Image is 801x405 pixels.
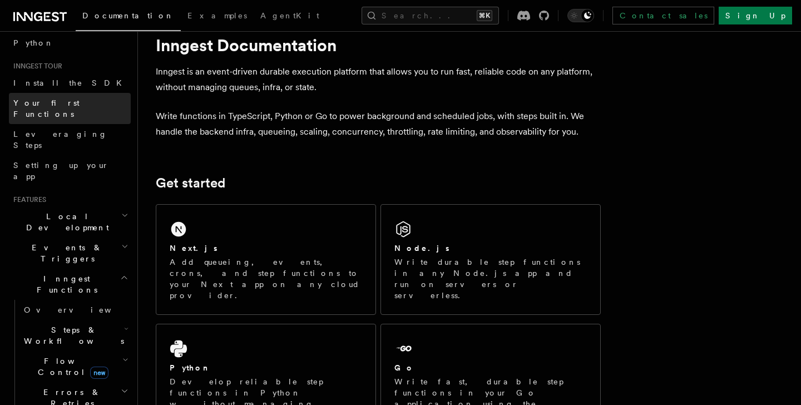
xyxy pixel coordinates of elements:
a: Examples [181,3,254,30]
h2: Python [170,362,211,373]
span: Your first Functions [13,98,80,118]
kbd: ⌘K [477,10,492,21]
a: Contact sales [612,7,714,24]
button: Flow Controlnew [19,351,131,382]
button: Search...⌘K [362,7,499,24]
a: Next.jsAdd queueing, events, crons, and step functions to your Next app on any cloud provider. [156,204,376,315]
h2: Go [394,362,414,373]
span: Flow Control [19,355,122,378]
button: Inngest Functions [9,269,131,300]
a: Node.jsWrite durable step functions in any Node.js app and run on servers or serverless. [380,204,601,315]
span: new [90,367,108,379]
span: Inngest Functions [9,273,120,295]
a: AgentKit [254,3,326,30]
span: Leveraging Steps [13,130,107,150]
button: Steps & Workflows [19,320,131,351]
a: Your first Functions [9,93,131,124]
p: Add queueing, events, crons, and step functions to your Next app on any cloud provider. [170,256,362,301]
h2: Next.js [170,243,217,254]
a: Leveraging Steps [9,124,131,155]
span: Install the SDK [13,78,128,87]
a: Setting up your app [9,155,131,186]
span: AgentKit [260,11,319,20]
span: Local Development [9,211,121,233]
span: Setting up your app [13,161,109,181]
a: Overview [19,300,131,320]
a: Install the SDK [9,73,131,93]
a: Python [9,33,131,53]
a: Sign Up [719,7,792,24]
span: Overview [24,305,139,314]
p: Write functions in TypeScript, Python or Go to power background and scheduled jobs, with steps bu... [156,108,601,140]
h1: Inngest Documentation [156,35,601,55]
span: Inngest tour [9,62,62,71]
a: Get started [156,175,225,191]
span: Steps & Workflows [19,324,124,347]
span: Documentation [82,11,174,20]
h2: Node.js [394,243,449,254]
span: Python [13,38,54,47]
p: Inngest is an event-driven durable execution platform that allows you to run fast, reliable code ... [156,64,601,95]
p: Write durable step functions in any Node.js app and run on servers or serverless. [394,256,587,301]
span: Examples [187,11,247,20]
button: Events & Triggers [9,238,131,269]
span: Events & Triggers [9,242,121,264]
button: Toggle dark mode [567,9,594,22]
a: Documentation [76,3,181,31]
button: Local Development [9,206,131,238]
span: Features [9,195,46,204]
